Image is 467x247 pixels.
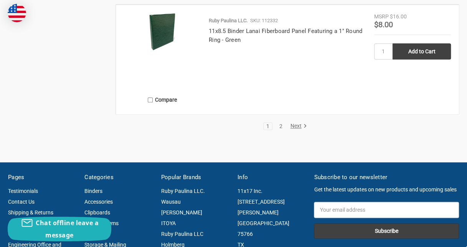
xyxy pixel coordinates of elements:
h5: Popular Brands [161,173,229,182]
span: $16.00 [390,13,407,20]
img: 11x8.5 Binder Lanai Fiberboard Panel Featuring a 1" Round Ring - Green [124,13,201,51]
a: ITOYA [161,220,176,226]
h5: Subscribe to our newsletter [314,173,459,182]
a: Wausau [161,199,181,205]
a: Accessories [84,199,113,205]
img: duty and tax information for United States [8,4,26,22]
span: Chat offline leave a message [36,219,99,239]
a: Clipboards [84,209,110,216]
input: Add to Cart [393,43,451,59]
a: 1 [264,123,272,129]
input: Your email address [314,202,459,218]
h5: Pages [8,173,76,182]
h5: Categories [84,173,153,182]
p: Get the latest updates on new products and upcoming sales [314,186,459,194]
input: Subscribe [314,223,459,239]
h5: Info [238,173,306,182]
a: Ruby Paulina LLC. [161,188,205,194]
p: SKU: 112332 [250,17,278,25]
a: Ruby Paulina LLC [161,231,203,237]
button: Chat offline leave a message [8,217,111,241]
div: MSRP [374,13,389,21]
a: Contact Us [8,199,35,205]
label: Compare [124,94,201,106]
input: Compare [148,97,153,102]
a: 11x8.5 Binder Lanai Fiberboard Panel Featuring a 1" Round Ring - Green [209,28,362,43]
p: Ruby Paulina LLC. [209,17,248,25]
a: Shipping & Returns [8,209,53,216]
a: [PERSON_NAME] [161,209,202,216]
a: Binders [84,188,102,194]
a: Next [287,123,307,130]
span: $8.00 [374,20,393,29]
a: 11x8.5 Binder Lanai Fiberboard Panel Featuring a 1" Round Ring - Green [124,13,201,89]
a: Testimonials [8,188,38,194]
a: 2 [276,123,285,129]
